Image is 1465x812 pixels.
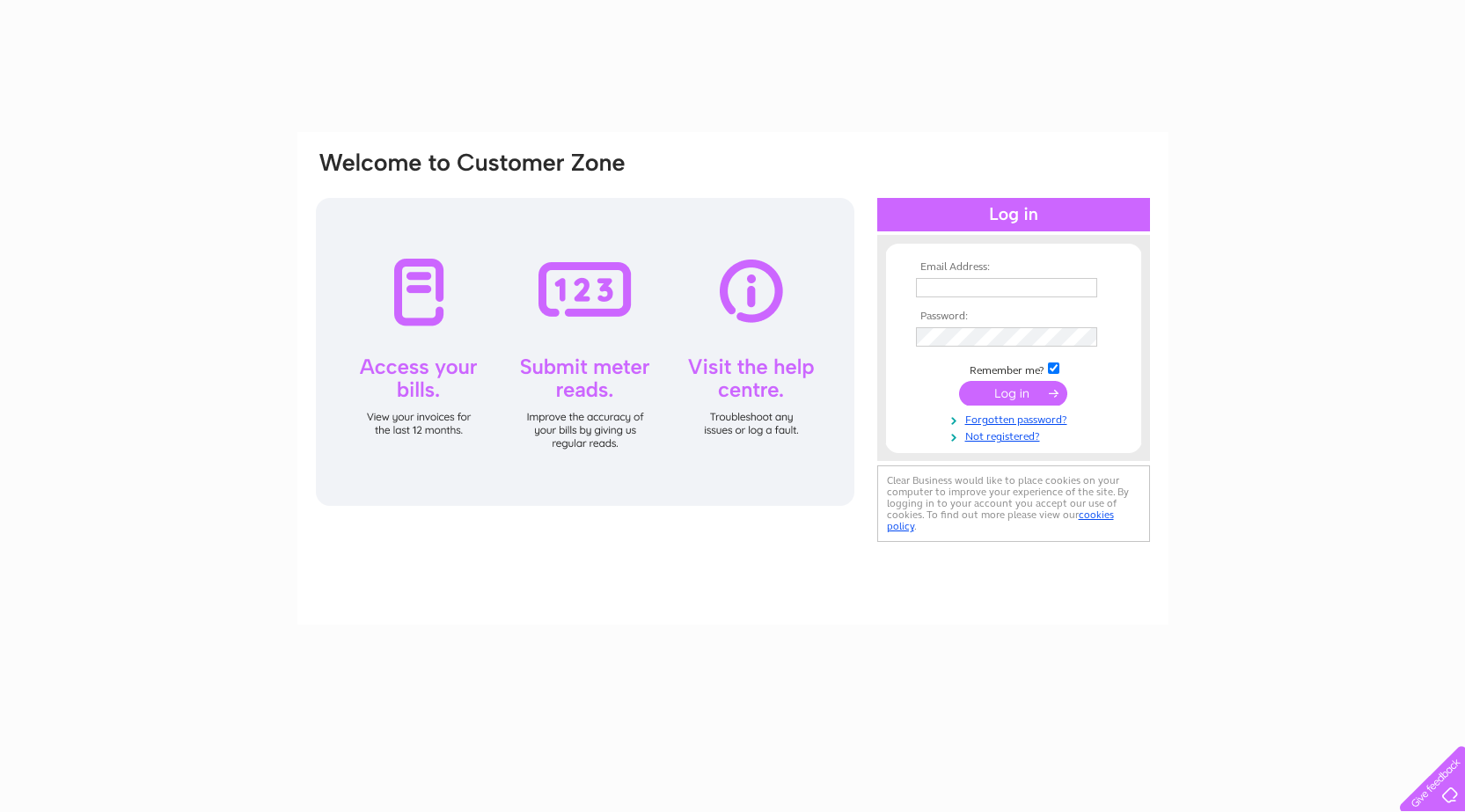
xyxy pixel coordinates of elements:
[912,261,1116,274] th: Email Address:
[912,360,1116,377] td: Remember me?
[959,381,1067,406] input: Submit
[877,465,1150,542] div: Clear Business would like to place cookies on your computer to improve your experience of the sit...
[916,427,1116,443] a: Not registered?
[887,508,1114,532] a: cookies policy
[916,410,1116,427] a: Forgotten password?
[912,311,1116,323] th: Password:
